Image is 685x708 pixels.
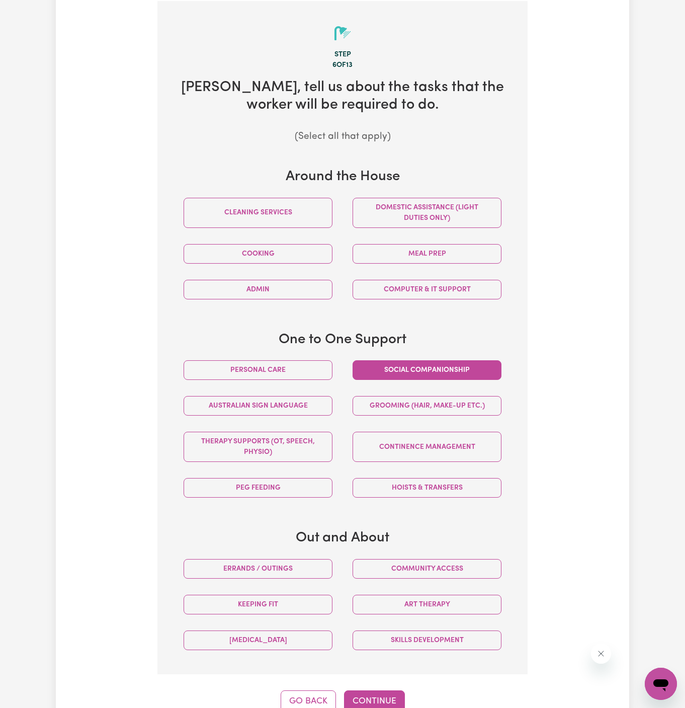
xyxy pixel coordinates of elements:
[174,49,511,60] div: Step
[353,432,501,462] button: Continence management
[184,244,332,264] button: Cooking
[353,244,501,264] button: Meal prep
[184,631,332,650] button: [MEDICAL_DATA]
[353,595,501,614] button: Art therapy
[174,530,511,547] h3: Out and About
[174,60,511,71] div: 6 of 13
[645,668,677,700] iframe: Button to launch messaging window
[184,396,332,416] button: Australian Sign Language
[353,360,501,380] button: Social companionship
[353,396,501,416] button: Grooming (hair, make-up etc.)
[184,280,332,299] button: Admin
[184,360,332,380] button: Personal care
[591,644,611,664] iframe: Close message
[174,79,511,114] h2: [PERSON_NAME] , tell us about the tasks that the worker will be required to do.
[184,559,332,579] button: Errands / Outings
[184,595,332,614] button: Keeping fit
[184,432,332,462] button: Therapy Supports (OT, speech, physio)
[353,198,501,228] button: Domestic assistance (light duties only)
[184,198,332,228] button: Cleaning services
[174,332,511,349] h3: One to One Support
[353,559,501,579] button: Community access
[174,130,511,144] p: (Select all that apply)
[184,478,332,498] button: PEG feeding
[353,631,501,650] button: Skills Development
[174,169,511,186] h3: Around the House
[6,7,61,15] span: Need any help?
[353,280,501,299] button: Computer & IT Support
[353,478,501,498] button: Hoists & transfers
